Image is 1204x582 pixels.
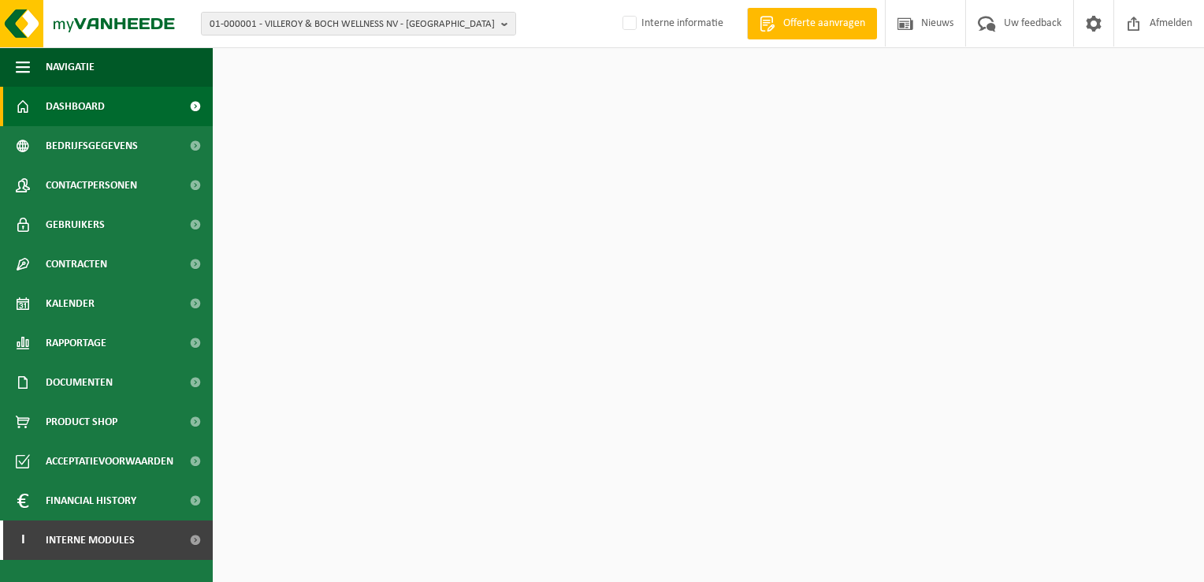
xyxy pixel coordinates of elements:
[201,12,516,35] button: 01-000001 - VILLEROY & BOCH WELLNESS NV - [GEOGRAPHIC_DATA]
[210,13,495,36] span: 01-000001 - VILLEROY & BOCH WELLNESS NV - [GEOGRAPHIC_DATA]
[619,12,723,35] label: Interne informatie
[46,323,106,363] span: Rapportage
[46,87,105,126] span: Dashboard
[46,442,173,481] span: Acceptatievoorwaarden
[46,481,136,520] span: Financial History
[46,166,137,205] span: Contactpersonen
[46,205,105,244] span: Gebruikers
[46,244,107,284] span: Contracten
[16,520,30,560] span: I
[46,126,138,166] span: Bedrijfsgegevens
[46,402,117,442] span: Product Shop
[46,363,113,402] span: Documenten
[46,520,135,560] span: Interne modules
[46,47,95,87] span: Navigatie
[747,8,877,39] a: Offerte aanvragen
[779,16,869,32] span: Offerte aanvragen
[46,284,95,323] span: Kalender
